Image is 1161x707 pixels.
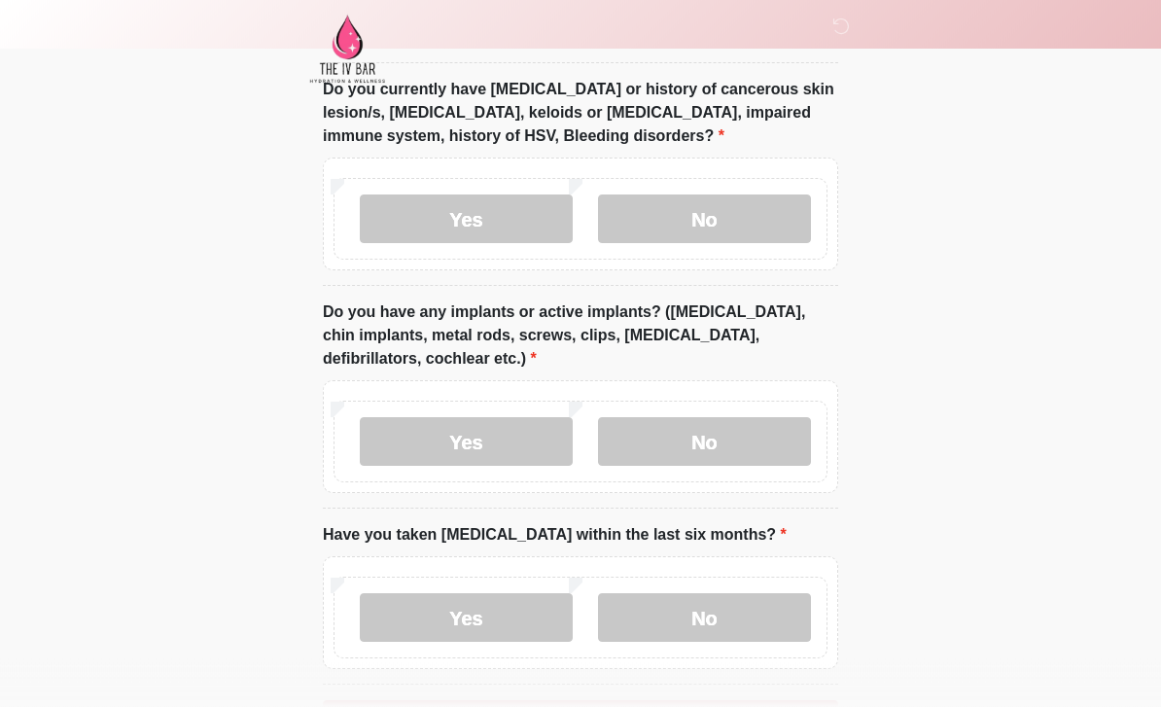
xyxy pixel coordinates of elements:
label: No [598,418,811,467]
label: Yes [360,594,573,643]
label: No [598,594,811,643]
label: No [598,195,811,244]
label: Do you currently have [MEDICAL_DATA] or history of cancerous skin lesion/s, [MEDICAL_DATA], keloi... [323,79,838,149]
label: Yes [360,195,573,244]
img: The IV Bar, LLC Logo [303,15,391,84]
label: Yes [360,418,573,467]
label: Do you have any implants or active implants? ([MEDICAL_DATA], chin implants, metal rods, screws, ... [323,301,838,371]
label: Have you taken [MEDICAL_DATA] within the last six months? [323,524,787,548]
